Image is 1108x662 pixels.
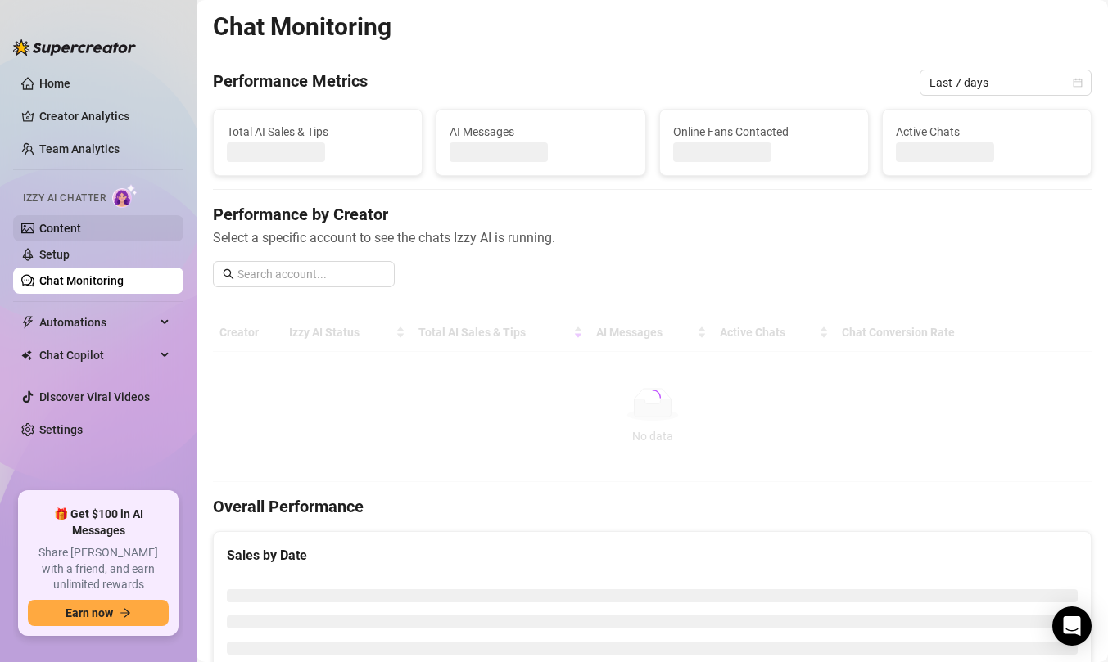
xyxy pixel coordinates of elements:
a: Content [39,222,81,235]
span: AI Messages [450,123,631,141]
span: Total AI Sales & Tips [227,123,409,141]
span: Active Chats [896,123,1078,141]
span: Automations [39,309,156,336]
span: arrow-right [120,607,131,619]
a: Team Analytics [39,142,120,155]
a: Settings [39,423,83,436]
button: Earn nowarrow-right [28,600,169,626]
img: Chat Copilot [21,349,32,361]
h4: Performance by Creator [213,203,1092,226]
a: Chat Monitoring [39,274,124,287]
span: 🎁 Get $100 in AI Messages [28,507,169,538]
h4: Performance Metrics [213,70,368,96]
span: Earn now [66,606,113,619]
span: Select a specific account to see the chats Izzy AI is running. [213,227,1092,248]
span: Last 7 days [929,70,1082,95]
span: Online Fans Contacted [673,123,855,141]
a: Discover Viral Videos [39,390,150,403]
img: logo-BBDzfeDw.svg [13,39,136,56]
input: Search account... [237,265,385,283]
span: calendar [1073,78,1083,88]
span: thunderbolt [21,316,34,329]
a: Setup [39,248,70,261]
h4: Overall Performance [213,495,1092,518]
h2: Chat Monitoring [213,11,391,43]
div: Sales by Date [227,545,1078,565]
span: Share [PERSON_NAME] with a friend, and earn unlimited rewards [28,545,169,593]
a: Creator Analytics [39,103,170,129]
div: Open Intercom Messenger [1052,606,1092,646]
span: Chat Copilot [39,342,156,368]
a: Home [39,77,70,90]
span: search [223,268,234,280]
span: loading [644,389,662,407]
img: AI Chatter [112,184,138,208]
span: Izzy AI Chatter [23,191,106,206]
